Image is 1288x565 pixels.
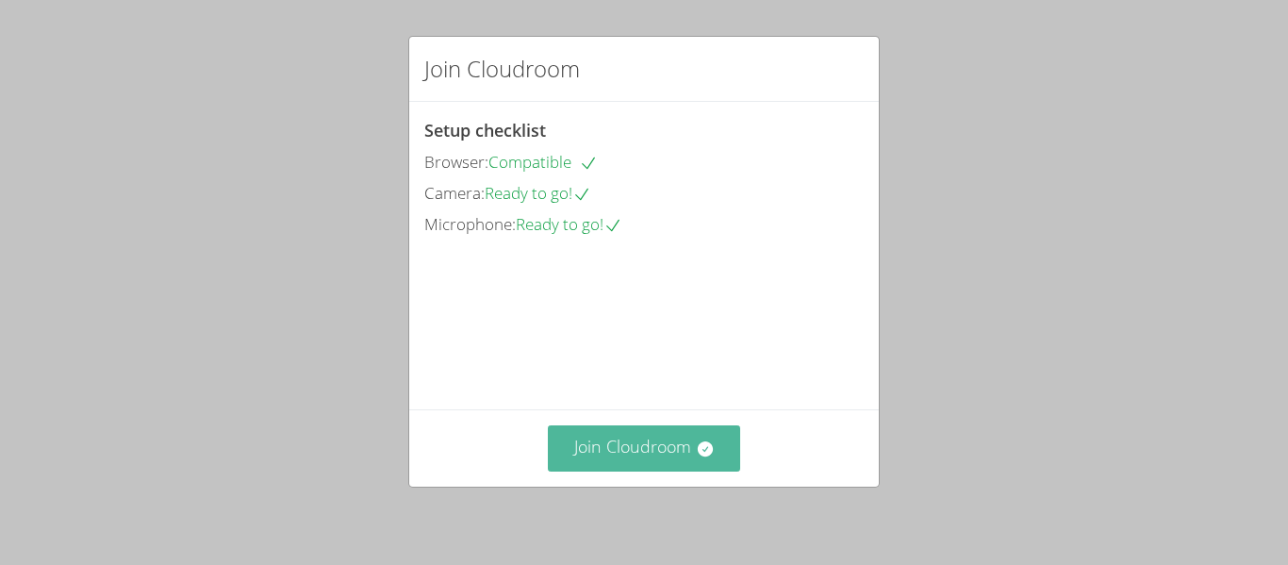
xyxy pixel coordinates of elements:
span: Browser: [424,151,488,173]
span: Setup checklist [424,119,546,141]
span: Microphone: [424,213,516,235]
span: Camera: [424,182,485,204]
h2: Join Cloudroom [424,52,580,86]
span: Ready to go! [516,213,622,235]
button: Join Cloudroom [548,425,741,472]
span: Ready to go! [485,182,591,204]
span: Compatible [488,151,598,173]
